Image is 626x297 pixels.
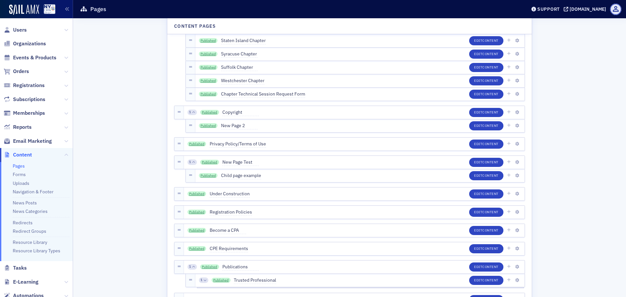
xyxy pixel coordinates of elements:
[187,246,206,251] a: Published
[221,122,258,129] span: New Page 2
[189,264,191,269] span: 1
[222,263,259,271] span: Publications
[13,239,47,245] a: Resource Library
[4,124,32,131] a: Reports
[90,5,106,13] h1: Pages
[221,172,261,179] span: Child page example
[199,92,218,97] a: Published
[469,171,503,180] button: EditContent
[13,264,27,272] span: Tasks
[482,191,499,196] span: Content
[482,123,499,128] span: Content
[4,40,46,47] a: Organizations
[221,77,264,84] span: Westchester Chapter
[13,278,38,286] span: E-Learning
[4,82,45,89] a: Registrations
[13,171,26,177] a: Forms
[13,220,33,226] a: Redirects
[222,159,259,166] span: New Page Test
[13,68,29,75] span: Orders
[13,54,56,61] span: Events & Products
[482,92,499,96] span: Content
[482,246,499,251] span: Content
[4,151,32,158] a: Content
[13,163,25,169] a: Pages
[610,4,621,15] span: Profile
[482,141,499,146] span: Content
[13,138,52,145] span: Email Marketing
[469,208,503,217] button: EditContent
[13,26,27,34] span: Users
[200,160,219,165] a: Published
[201,278,202,282] span: 1
[187,228,206,233] a: Published
[13,208,48,214] a: News Categories
[4,278,38,286] a: E-Learning
[4,138,52,145] a: Email Marketing
[4,54,56,61] a: Events & Products
[482,52,499,56] span: Content
[4,110,45,117] a: Memberships
[200,264,219,270] a: Published
[199,65,218,70] a: Published
[187,191,206,197] a: Published
[469,189,503,199] button: EditContent
[4,26,27,34] a: Users
[469,262,503,272] button: EditContent
[199,123,218,128] a: Published
[221,64,258,71] span: Suffolk Chapter
[4,264,27,272] a: Tasks
[469,140,503,149] button: EditContent
[4,68,29,75] a: Orders
[482,78,499,83] span: Content
[199,52,218,57] a: Published
[469,36,503,45] button: EditContent
[199,173,218,178] a: Published
[564,7,608,11] button: [DOMAIN_NAME]
[469,76,503,85] button: EditContent
[221,51,258,58] span: Syracuse Chapter
[13,189,53,195] a: Navigation & Footer
[221,37,266,44] span: Staten Island Chapter
[482,228,499,232] span: Content
[13,200,37,206] a: News Posts
[189,160,191,164] span: 1
[210,245,248,252] span: CPE Requirements
[39,4,55,15] a: View Homepage
[221,91,305,98] span: Chapter Technical Session Request Form
[9,5,39,15] img: SailAMX
[469,276,503,285] button: EditContent
[469,226,503,235] button: EditContent
[189,110,191,114] span: 1
[44,4,55,14] img: SailAMX
[13,40,46,47] span: Organizations
[13,124,32,131] span: Reports
[212,278,231,283] a: Published
[482,38,499,43] span: Content
[482,65,499,69] span: Content
[469,244,503,253] button: EditContent
[187,210,206,215] a: Published
[210,190,250,198] span: Under Construction
[200,110,219,115] a: Published
[469,158,503,167] button: EditContent
[13,96,45,103] span: Subscriptions
[482,264,499,269] span: Content
[13,248,60,254] a: Resource Library Types
[570,6,606,12] div: [DOMAIN_NAME]
[469,90,503,99] button: EditContent
[13,82,45,89] span: Registrations
[482,173,499,178] span: Content
[469,50,503,59] button: EditContent
[482,110,499,114] span: Content
[234,277,276,284] span: Trusted Professional
[13,228,46,234] a: Redirect Groups
[469,108,503,117] button: EditContent
[482,278,499,282] span: Content
[13,151,32,158] span: Content
[210,227,246,234] span: Become a CPA
[222,109,259,116] span: Copyright
[469,63,503,72] button: EditContent
[13,110,45,117] span: Memberships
